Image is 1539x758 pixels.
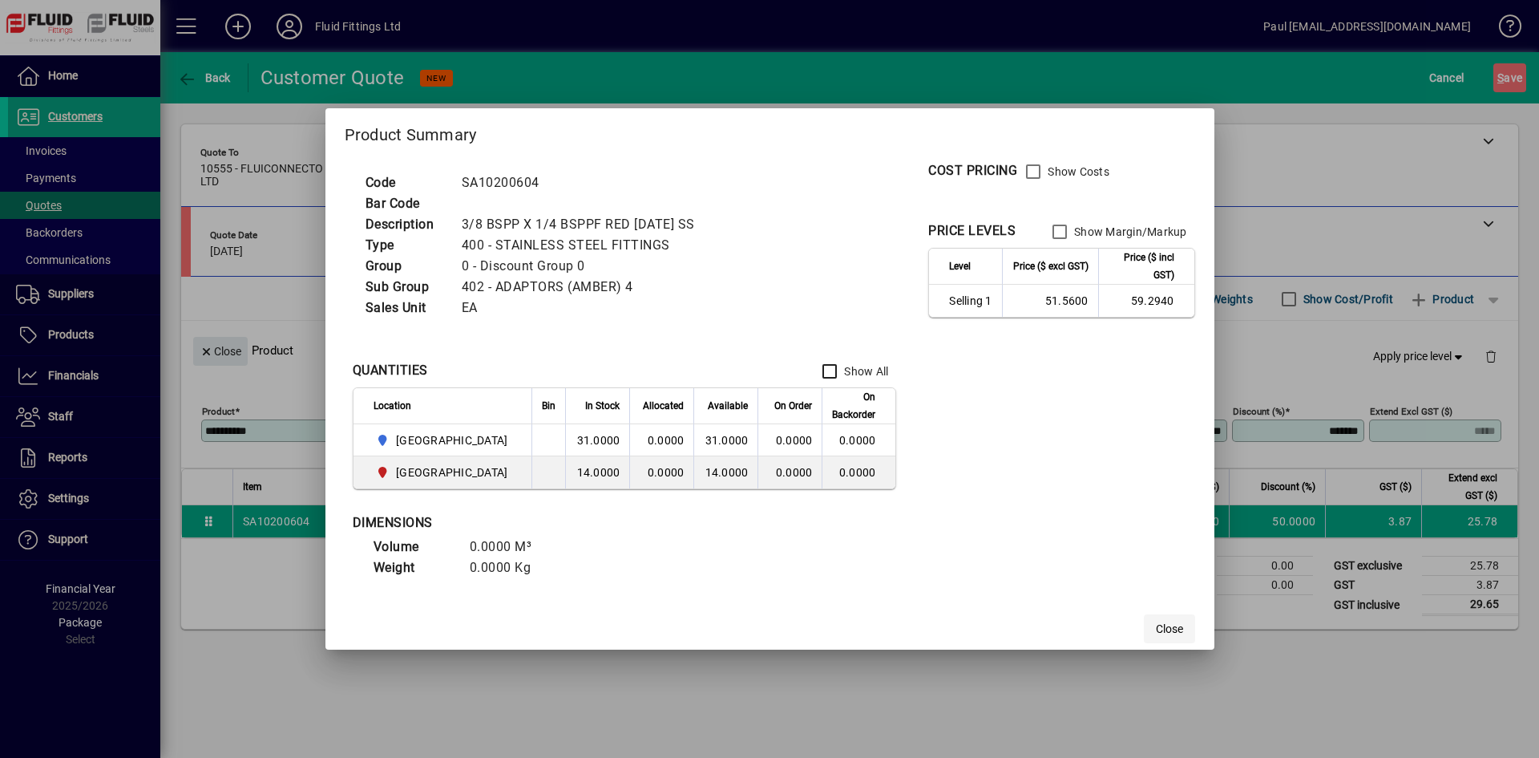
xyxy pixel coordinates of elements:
span: [GEOGRAPHIC_DATA] [396,432,507,448]
label: Show Costs [1044,164,1109,180]
span: Available [708,397,748,415]
h2: Product Summary [325,108,1214,155]
span: Price ($ excl GST) [1013,257,1089,275]
td: Weight [366,557,462,578]
span: 0.0000 [776,434,813,447]
td: Volume [366,537,462,557]
td: 59.2940 [1098,285,1194,317]
div: QUANTITIES [353,361,428,380]
span: CHRISTCHURCH [374,463,515,482]
span: AUCKLAND [374,431,515,450]
td: 0.0000 [629,456,693,488]
span: Location [374,397,411,415]
span: 0.0000 [776,466,813,479]
td: 0.0000 M³ [462,537,558,557]
span: [GEOGRAPHIC_DATA] [396,464,507,480]
td: Group [357,256,454,277]
span: Close [1156,621,1183,638]
td: 402 - ADAPTORS (AMBER) 4 [454,277,714,298]
td: SA10200604 [454,172,714,193]
td: 31.0000 [693,424,757,456]
td: 0.0000 [822,456,895,488]
td: 400 - STAINLESS STEEL FITTINGS [454,235,714,256]
span: Allocated [643,397,684,415]
span: Level [949,257,971,275]
td: 0.0000 Kg [462,557,558,578]
div: DIMENSIONS [353,513,753,533]
td: 0.0000 [822,424,895,456]
button: Close [1144,614,1195,643]
td: 14.0000 [565,456,629,488]
span: On Backorder [832,388,875,424]
span: Price ($ incl GST) [1109,249,1174,284]
td: 14.0000 [693,456,757,488]
td: 51.5600 [1002,285,1098,317]
label: Show All [841,363,888,379]
td: Description [357,214,454,235]
td: Code [357,172,454,193]
div: PRICE LEVELS [928,221,1016,241]
td: Bar Code [357,193,454,214]
td: 31.0000 [565,424,629,456]
span: Selling 1 [949,293,992,309]
td: Sub Group [357,277,454,298]
div: COST PRICING [928,161,1017,180]
span: Bin [542,397,555,415]
label: Show Margin/Markup [1071,224,1187,240]
td: Type [357,235,454,256]
span: On Order [774,397,812,415]
td: 0.0000 [629,424,693,456]
td: 0 - Discount Group 0 [454,256,714,277]
td: 3/8 BSPP X 1/4 BSPPF RED [DATE] SS [454,214,714,235]
td: EA [454,298,714,318]
td: Sales Unit [357,298,454,318]
span: In Stock [585,397,620,415]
